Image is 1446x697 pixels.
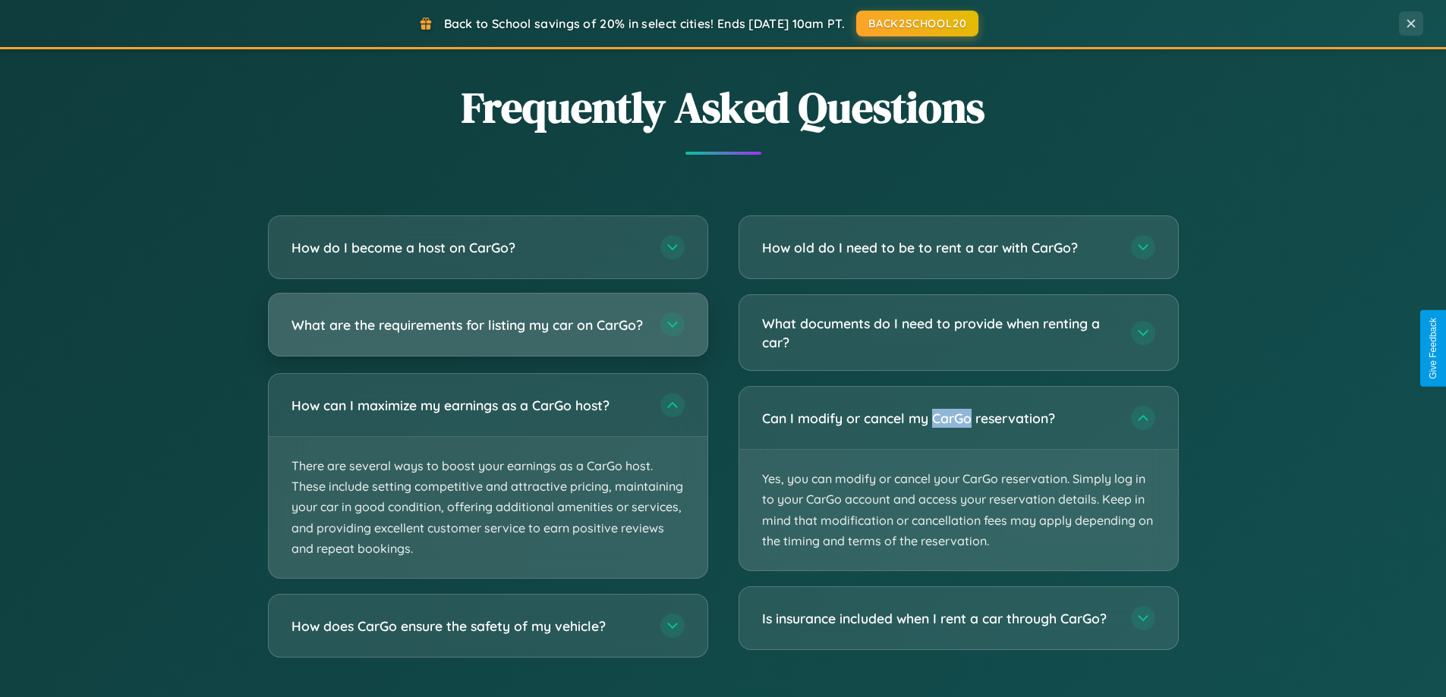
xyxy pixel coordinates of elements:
[269,437,707,578] p: There are several ways to boost your earnings as a CarGo host. These include setting competitive ...
[856,11,978,36] button: BACK2SCHOOL20
[444,16,845,31] span: Back to School savings of 20% in select cities! Ends [DATE] 10am PT.
[762,409,1116,428] h3: Can I modify or cancel my CarGo reservation?
[291,617,645,636] h3: How does CarGo ensure the safety of my vehicle?
[762,238,1116,257] h3: How old do I need to be to rent a car with CarGo?
[1428,318,1438,379] div: Give Feedback
[291,238,645,257] h3: How do I become a host on CarGo?
[291,316,645,334] h3: What are the requirements for listing my car on CarGo?
[762,314,1116,351] h3: What documents do I need to provide when renting a car?
[762,609,1116,628] h3: Is insurance included when I rent a car through CarGo?
[291,396,645,415] h3: How can I maximize my earnings as a CarGo host?
[268,78,1179,137] h2: Frequently Asked Questions
[739,450,1178,570] p: Yes, you can modify or cancel your CarGo reservation. Simply log in to your CarGo account and acc...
